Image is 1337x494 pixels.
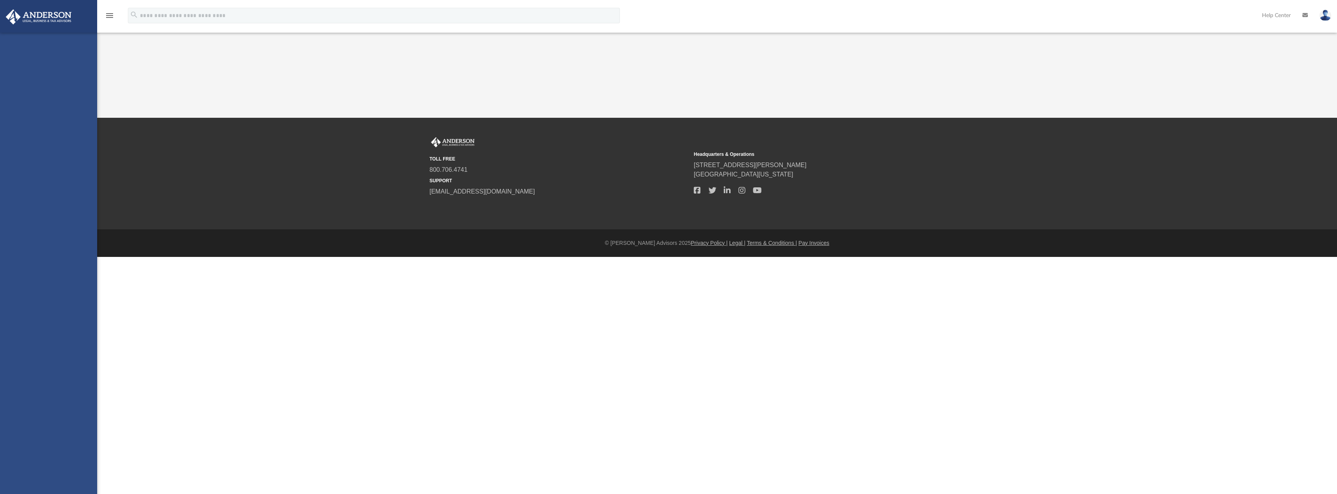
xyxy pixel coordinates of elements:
a: [GEOGRAPHIC_DATA][US_STATE] [694,171,793,178]
small: Headquarters & Operations [694,151,953,158]
i: menu [105,11,114,20]
img: Anderson Advisors Platinum Portal [429,137,476,147]
small: TOLL FREE [429,155,688,162]
a: 800.706.4741 [429,166,468,173]
a: Terms & Conditions | [747,240,797,246]
i: search [130,10,138,19]
img: Anderson Advisors Platinum Portal [3,9,74,24]
div: © [PERSON_NAME] Advisors 2025 [97,239,1337,247]
a: Privacy Policy | [691,240,728,246]
a: Pay Invoices [798,240,829,246]
a: [STREET_ADDRESS][PERSON_NAME] [694,162,806,168]
a: [EMAIL_ADDRESS][DOMAIN_NAME] [429,188,535,195]
small: SUPPORT [429,177,688,184]
img: User Pic [1320,10,1331,21]
a: menu [105,15,114,20]
a: Legal | [729,240,745,246]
